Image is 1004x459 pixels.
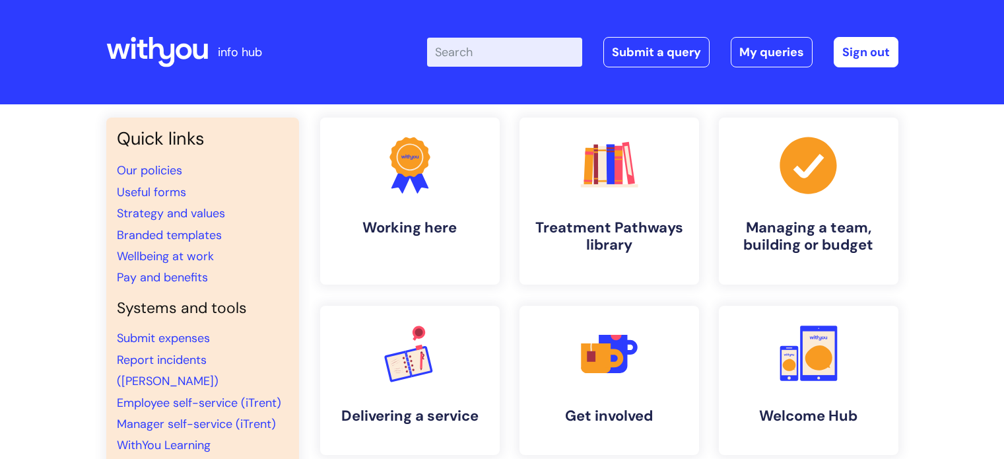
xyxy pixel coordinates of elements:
a: Get involved [519,306,699,455]
h4: Systems and tools [117,299,288,318]
a: Submit expenses [117,330,210,346]
a: Manager self-service (iTrent) [117,416,276,432]
h4: Working here [331,219,489,236]
a: Managing a team, building or budget [719,118,898,285]
a: Employee self-service (iTrent) [117,395,281,411]
h4: Managing a team, building or budget [729,219,888,254]
a: Welcome Hub [719,306,898,455]
h4: Treatment Pathways library [530,219,688,254]
a: Treatment Pathways library [519,118,699,285]
a: Pay and benefits [117,269,208,285]
a: Useful forms [117,184,186,200]
a: Wellbeing at work [117,248,214,264]
a: Report incidents ([PERSON_NAME]) [117,352,218,389]
input: Search [427,38,582,67]
p: info hub [218,42,262,63]
a: My queries [731,37,813,67]
div: | - [427,37,898,67]
a: Sign out [834,37,898,67]
h4: Get involved [530,407,688,425]
a: Strategy and values [117,205,225,221]
a: Delivering a service [320,306,500,455]
a: Working here [320,118,500,285]
a: Branded templates [117,227,222,243]
a: Our policies [117,162,182,178]
h3: Quick links [117,128,288,149]
a: Submit a query [603,37,710,67]
h4: Delivering a service [331,407,489,425]
h4: Welcome Hub [729,407,888,425]
a: WithYou Learning [117,437,211,453]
